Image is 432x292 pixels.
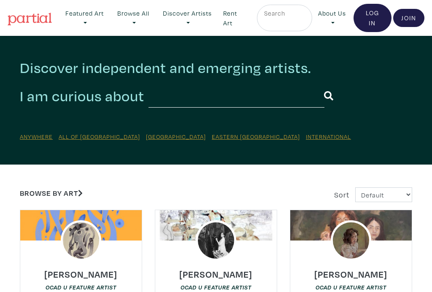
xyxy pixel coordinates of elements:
a: Discover Artists [157,5,218,32]
img: phpThumb.php [61,220,101,261]
h6: [PERSON_NAME] [179,268,252,280]
a: All of [GEOGRAPHIC_DATA] [59,132,140,141]
span: Sort [334,190,349,200]
a: Eastern [GEOGRAPHIC_DATA] [212,132,300,141]
a: OCAD U Feature Artist [181,283,251,291]
a: International [306,132,351,141]
a: [PERSON_NAME] [44,266,117,276]
a: Featured Art [59,5,110,32]
h6: [PERSON_NAME] [314,268,387,280]
a: Log In [354,4,391,32]
a: Browse by Art [20,188,83,198]
a: [PERSON_NAME] [314,266,387,276]
img: phpThumb.php [331,220,371,261]
a: Join [393,9,424,27]
input: Search [263,8,305,19]
h6: [PERSON_NAME] [44,268,117,280]
a: OCAD U Feature Artist [46,283,116,291]
em: OCAD U Feature Artist [46,284,116,291]
a: Rent Art [219,5,251,32]
em: OCAD U Feature Artist [181,284,251,291]
a: [PERSON_NAME] [179,266,252,276]
a: Browse All [111,5,155,32]
em: OCAD U Feature Artist [316,284,386,291]
h2: I am curious about [20,87,144,105]
img: phpThumb.php [196,220,236,261]
a: About Us [312,5,351,32]
a: [GEOGRAPHIC_DATA] [146,132,206,141]
a: Anywhere [20,132,53,141]
a: OCAD U Feature Artist [316,283,386,291]
h2: Discover independent and emerging artists. [20,59,412,77]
